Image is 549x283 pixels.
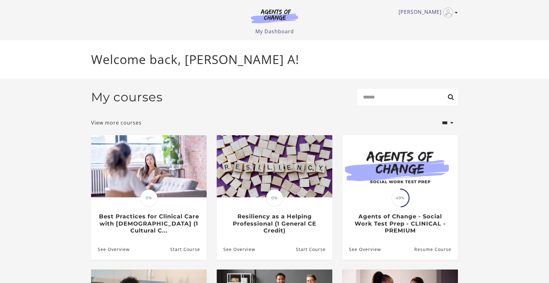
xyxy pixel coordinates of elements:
a: Agents of Change - Social Work Test Prep - CLINICAL - PREMIUM: See Overview [342,239,381,259]
span: 0% [266,190,283,206]
img: Agents of Change Logo [244,9,305,23]
a: Agents of Change - Social Work Test Prep - CLINICAL - PREMIUM: Resume Course [414,239,458,259]
a: Best Practices for Clinical Care with Asian Americans (1 Cultural C...: Resume Course [170,239,207,259]
a: Toggle menu [399,8,455,18]
a: View more courses [91,119,142,126]
h3: Best Practices for Clinical Care with [DEMOGRAPHIC_DATA] (1 Cultural C... [98,213,200,234]
h2: My courses [91,90,163,104]
a: My Dashboard [255,28,294,35]
a: Resiliency as a Helping Professional (1 General CE Credit): Resume Course [296,239,332,259]
p: Welcome back, [PERSON_NAME] A! [91,50,458,69]
span: 0% [140,190,157,206]
h3: Agents of Change - Social Work Test Prep - CLINICAL - PREMIUM [349,213,451,234]
a: Best Practices for Clinical Care with Asian Americans (1 Cultural C...: See Overview [91,239,130,259]
span: 49% [392,190,409,206]
h3: Resiliency as a Helping Professional (1 General CE Credit) [223,213,325,234]
a: Resiliency as a Helping Professional (1 General CE Credit): See Overview [217,239,255,259]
